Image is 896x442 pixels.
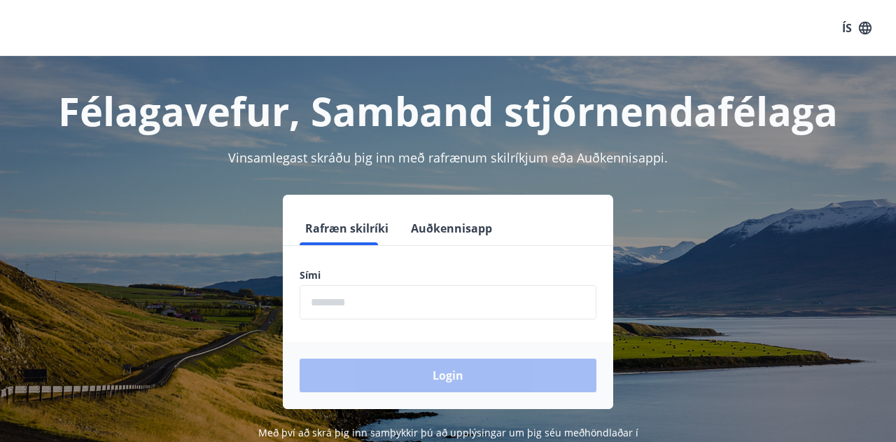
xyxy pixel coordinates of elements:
[300,212,394,245] button: Rafræn skilríki
[834,15,879,41] button: ÍS
[17,84,879,137] h1: Félagavefur, Samband stjórnendafélaga
[228,149,668,166] span: Vinsamlegast skráðu þig inn með rafrænum skilríkjum eða Auðkennisappi.
[405,212,498,245] button: Auðkennisapp
[300,268,596,282] label: Sími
